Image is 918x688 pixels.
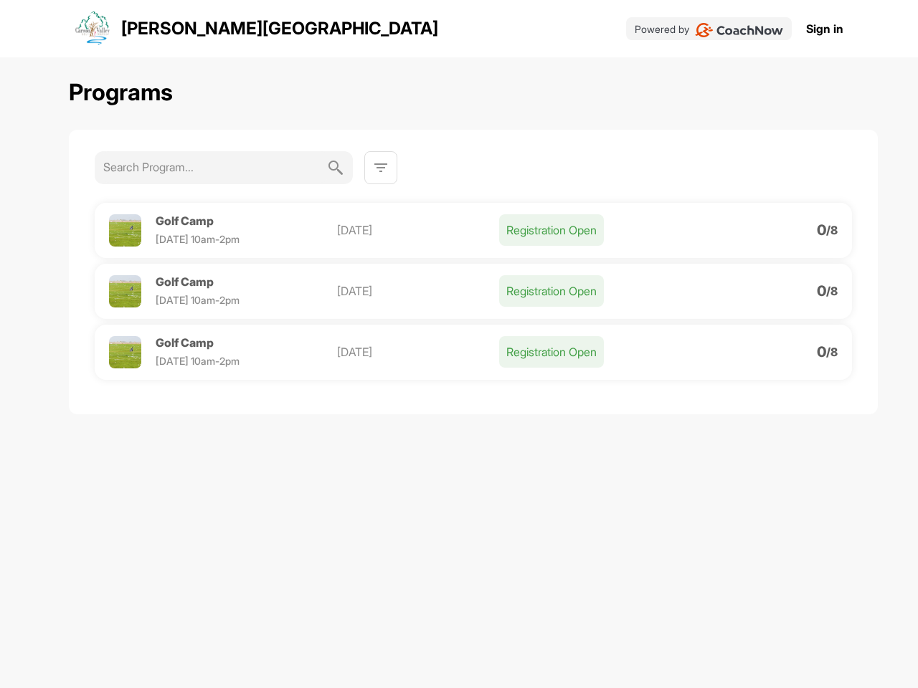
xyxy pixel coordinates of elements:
img: Profile picture [109,275,141,307]
p: [DATE] [337,282,499,300]
p: [DATE] [337,221,499,239]
a: Sign in [806,20,843,37]
p: 0 [817,224,826,236]
p: Registration Open [499,336,604,368]
p: Powered by [635,21,689,37]
p: Registration Open [499,275,604,307]
img: Profile picture [109,214,141,247]
p: 0 [817,346,826,358]
span: [DATE] 10am-2pm [156,294,240,306]
img: logo [75,11,110,46]
img: svg+xml;base64,PHN2ZyB3aWR0aD0iMjQiIGhlaWdodD0iMjQiIHZpZXdCb3g9IjAgMCAyNCAyNCIgZmlsbD0ibm9uZSIgeG... [372,159,389,176]
p: / 8 [826,224,838,236]
span: [DATE] 10am-2pm [156,355,240,367]
p: Registration Open [499,214,604,246]
span: Golf Camp [156,335,214,350]
p: [PERSON_NAME][GEOGRAPHIC_DATA] [121,16,438,42]
p: / 8 [826,346,838,358]
p: / 8 [826,285,838,297]
p: 0 [817,285,826,297]
span: Golf Camp [156,214,214,228]
span: [DATE] 10am-2pm [156,233,240,245]
img: svg+xml;base64,PHN2ZyB3aWR0aD0iMjQiIGhlaWdodD0iMjQiIHZpZXdCb3g9IjAgMCAyNCAyNCIgZmlsbD0ibm9uZSIgeG... [327,151,344,184]
img: Profile picture [109,336,141,368]
input: Search Program... [103,151,327,183]
img: CoachNow [695,23,783,37]
h2: Programs [69,79,173,107]
p: [DATE] [337,343,499,360]
span: Golf Camp [156,274,214,289]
